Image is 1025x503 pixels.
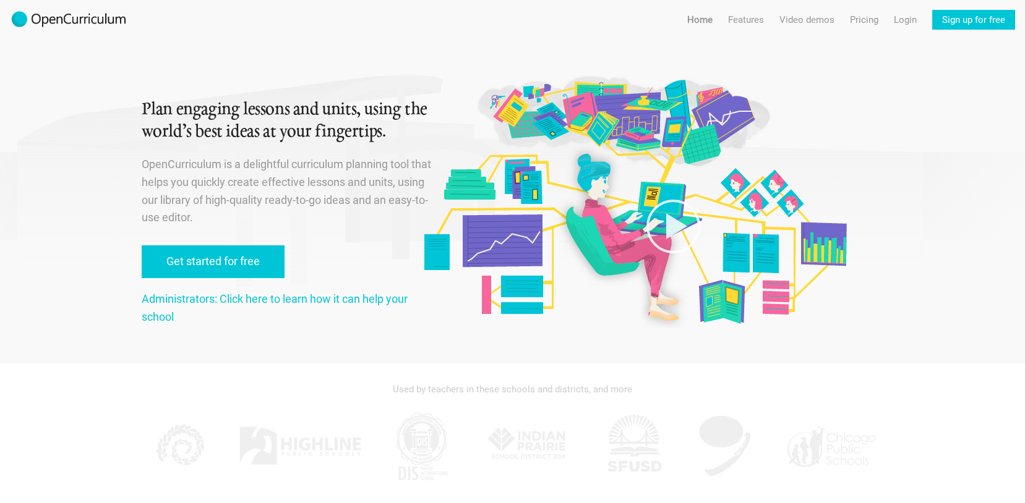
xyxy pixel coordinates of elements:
[850,10,878,30] a: Pricing
[148,409,210,483] img: KPPCS.jpg
[779,10,834,30] a: Video demos
[142,376,884,403] div: Used by teachers in these schools and districts, and more
[391,409,453,483] img: DIS.jpg
[784,409,877,483] img: CPS.jpg
[238,409,362,483] img: Highline.jpg
[603,409,665,483] img: SFUSD.jpg
[694,409,756,483] img: AGK.jpg
[894,10,917,30] a: Login
[142,156,434,227] p: OpenCurriculum is a delightful curriculum planning tool that helps you quickly create effective l...
[932,10,1015,30] a: Sign up for free
[142,292,408,323] a: Administrators: Click here to learn how it can help your school
[10,10,127,30] img: 2017-logo-m.png
[142,245,285,278] a: Get started for free
[142,99,434,143] h1: Plan engaging lessons and units, using the world’s best ideas at your fingertips.
[687,10,713,30] a: Home
[419,74,850,328] img: Original illustration by Malisa Suchanya, Oakland, CA (malisasuchanya.com)
[481,409,574,483] img: IPSD.jpg
[728,10,764,30] a: Features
